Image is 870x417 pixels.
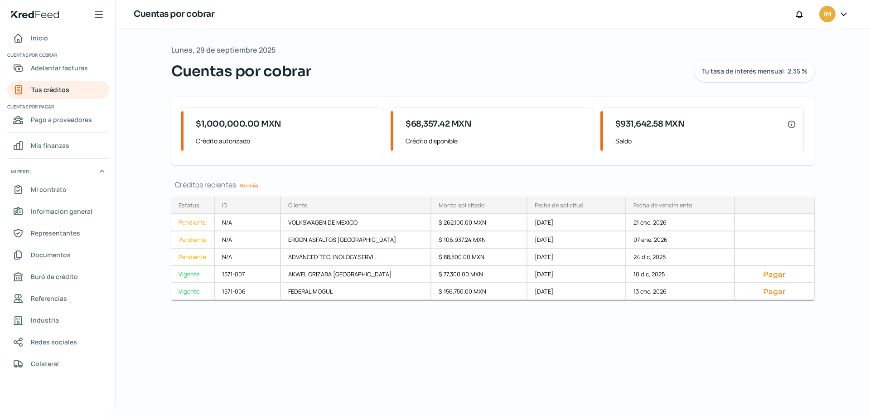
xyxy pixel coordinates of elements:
a: Mi contrato [7,181,109,199]
a: Ver más [236,178,262,192]
span: $1,000,000.00 MXN [196,118,281,130]
div: 24 dic, 2025 [626,249,735,266]
a: Documentos [7,246,109,264]
div: $ 262,100.00 MXN [431,214,527,231]
a: Buró de crédito [7,268,109,286]
div: ID [222,201,227,209]
a: Vigente [171,283,215,300]
div: AKWEL ORIZABA [GEOGRAPHIC_DATA] [281,266,431,283]
button: Pagar [742,287,807,296]
span: Inicio [31,32,48,44]
div: Fecha de solicitud [535,201,584,209]
a: Pendiente [171,249,215,266]
div: $ 88,500.00 MXN [431,249,527,266]
div: $ 106,937.24 MXN [431,231,527,249]
span: Cuentas por pagar [7,103,108,111]
div: ADVANCED TECHNOLOGY SERVI... [281,249,431,266]
button: Pagar [742,270,807,279]
span: Crédito disponible [406,135,586,147]
span: Tus créditos [31,84,69,95]
div: N/A [215,231,281,249]
a: Tus créditos [7,81,109,99]
a: Información general [7,202,109,221]
div: $ 77,300.00 MXN [431,266,527,283]
span: Mis finanzas [31,140,69,151]
a: Pendiente [171,214,215,231]
span: Colateral [31,358,59,369]
div: [DATE] [527,283,626,300]
div: Monto solicitado [439,201,485,209]
div: 10 dic, 2025 [626,266,735,283]
span: Pago a proveedores [31,114,92,125]
span: Representantes [31,227,80,239]
div: [DATE] [527,214,626,231]
span: Cuentas por cobrar [7,51,108,59]
a: Colateral [7,355,109,373]
div: Estatus [179,201,199,209]
div: $ 156,750.00 MXN [431,283,527,300]
div: N/A [215,214,281,231]
div: 07 ene, 2026 [626,231,735,249]
a: Adelantar facturas [7,59,109,77]
span: Saldo [615,135,796,147]
div: N/A [215,249,281,266]
span: $68,357.42 MXN [406,118,471,130]
a: Industria [7,311,109,329]
span: Documentos [31,249,71,260]
div: 1571-007 [215,266,281,283]
div: Cliente [288,201,307,209]
span: $931,642.58 MXN [615,118,685,130]
div: [DATE] [527,249,626,266]
span: Industria [31,314,59,326]
span: Redes sociales [31,336,77,348]
a: Referencias [7,289,109,308]
span: Cuentas por cobrar [171,60,311,82]
span: Información general [31,206,92,217]
div: Créditos recientes [171,180,815,190]
span: Buró de crédito [31,271,78,282]
div: [DATE] [527,266,626,283]
div: 21 ene, 2026 [626,214,735,231]
a: Mis finanzas [7,137,109,155]
a: Representantes [7,224,109,242]
div: [DATE] [527,231,626,249]
a: Redes sociales [7,333,109,351]
div: Fecha de vencimiento [633,201,692,209]
span: IM [824,9,831,20]
span: Mi contrato [31,184,67,195]
div: 13 ene, 2026 [626,283,735,300]
div: ERGON ASFALTOS [GEOGRAPHIC_DATA] [281,231,431,249]
a: Inicio [7,29,109,47]
span: Lunes, 29 de septiembre 2025 [171,44,275,57]
a: Pago a proveedores [7,111,109,129]
span: Crédito autorizado [196,135,377,147]
div: 1571-006 [215,283,281,300]
div: FEDERAL MOGUL [281,283,431,300]
span: Mi perfil [11,167,32,176]
a: Pendiente [171,231,215,249]
span: Referencias [31,293,67,304]
span: Tu tasa de interés mensual: 2.35 % [702,68,807,74]
h1: Cuentas por cobrar [134,8,214,21]
div: VOLKSWAGEN DE MEXICO [281,214,431,231]
a: Vigente [171,266,215,283]
span: Adelantar facturas [31,62,88,74]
